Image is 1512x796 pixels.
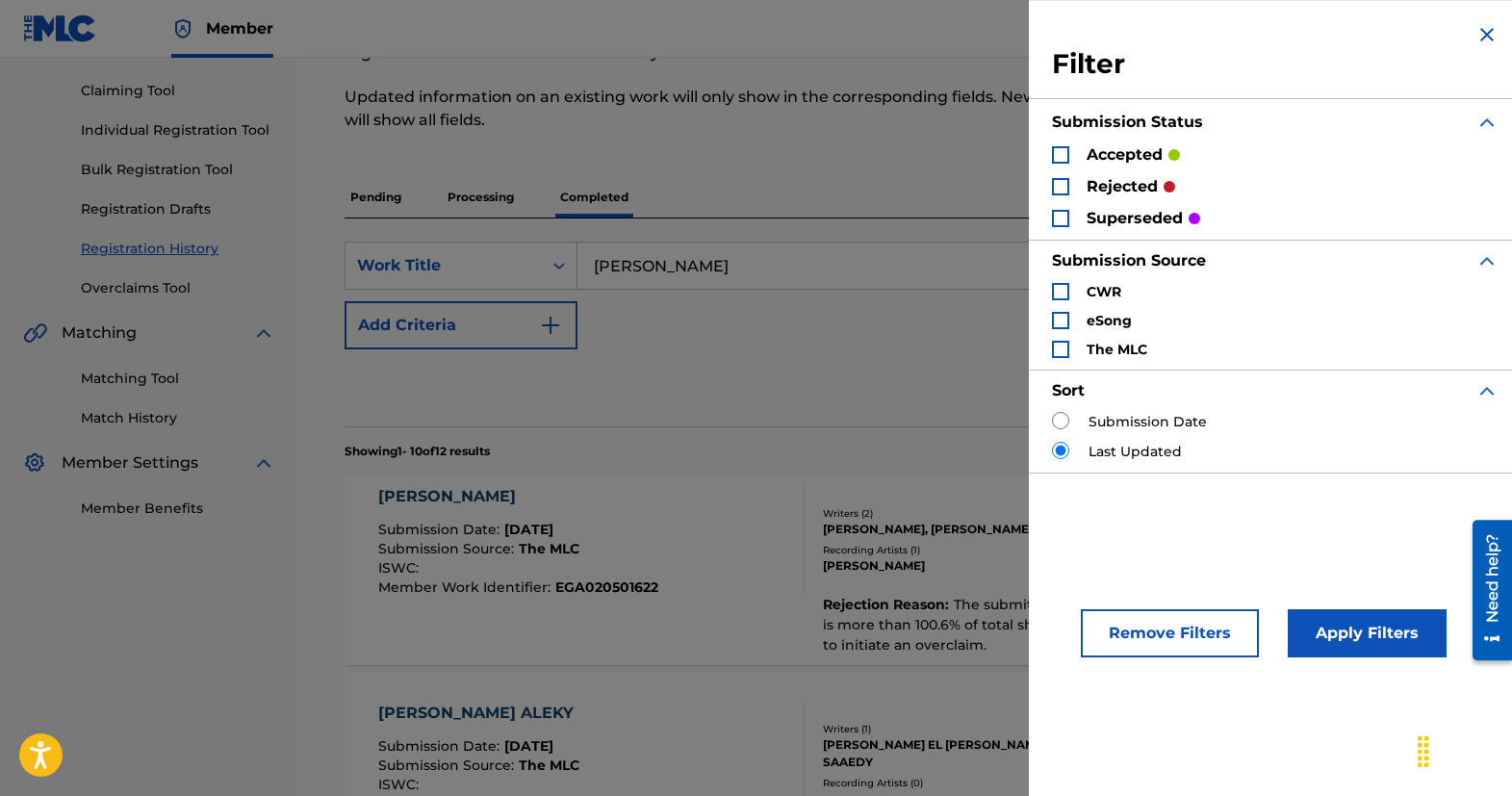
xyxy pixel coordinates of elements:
[378,578,555,596] span: Member Work Identifier :
[81,499,275,519] a: Member Benefits
[1288,609,1447,657] button: Apply Filters
[1475,23,1499,46] img: close
[1052,251,1206,270] strong: Submission Source
[823,596,954,613] span: Rejection Reason :
[378,540,519,557] span: Submission Source :
[81,81,275,101] a: Claiming Tool
[519,757,579,774] span: The MLC
[378,485,658,508] div: [PERSON_NAME]
[823,506,1071,521] div: Writers ( 2 )
[378,776,423,793] span: ISWC :
[23,321,47,345] img: Matching
[345,177,407,218] p: Pending
[378,702,654,725] div: [PERSON_NAME] ALEKY
[345,301,577,349] button: Add Criteria
[345,475,1466,665] a: [PERSON_NAME]Submission Date:[DATE]Submission Source:The MLCISWC:Member Work Identifier:EGA020501...
[1475,379,1499,402] img: expand
[23,451,46,475] img: Member Settings
[378,521,504,538] span: Submission Date :
[1408,723,1439,781] div: Drag
[378,757,519,774] span: Submission Source :
[1089,412,1207,432] label: Submission Date
[206,17,273,39] span: Member
[823,776,1071,790] div: Recording Artists ( 0 )
[1052,47,1499,82] h3: Filter
[62,321,137,345] span: Matching
[1087,341,1147,358] strong: The MLC
[345,86,1208,132] p: Updated information on an existing work will only show in the corresponding fields. New work subm...
[554,177,634,218] p: Completed
[378,737,504,755] span: Submission Date :
[1475,249,1499,272] img: expand
[1087,283,1121,300] strong: CWR
[345,443,490,460] p: Showing 1 - 10 of 12 results
[171,17,194,40] img: Top Rightsholder
[81,120,275,141] a: Individual Registration Tool
[823,596,1442,654] span: The submitted shares put this work into an overclaim, meaning there is more than 100.6% of total ...
[1087,207,1183,230] p: superseded
[823,722,1071,736] div: Writers ( 1 )
[252,451,275,475] img: expand
[823,557,1071,575] div: [PERSON_NAME]
[1052,113,1203,131] strong: Submission Status
[1052,381,1085,399] strong: Sort
[1458,512,1512,667] iframe: Resource Center
[823,543,1071,557] div: Recording Artists ( 1 )
[1087,312,1132,329] strong: eSong
[504,521,553,538] span: [DATE]
[81,369,275,389] a: Matching Tool
[539,314,562,337] img: 9d2ae6d4665cec9f34b9.svg
[81,408,275,428] a: Match History
[1416,704,1512,796] iframe: Chat Widget
[519,540,579,557] span: The MLC
[1089,442,1182,462] label: Last Updated
[823,736,1071,771] div: [PERSON_NAME] EL [PERSON_NAME] EL SAAEDY
[1087,143,1163,167] p: accepted
[442,177,520,218] p: Processing
[823,521,1071,538] div: [PERSON_NAME], [PERSON_NAME]
[1081,609,1259,657] button: Remove Filters
[555,578,658,596] span: EGA020501622
[1087,175,1158,198] p: rejected
[345,242,1466,426] form: Search Form
[81,199,275,219] a: Registration Drafts
[81,239,275,259] a: Registration History
[23,14,97,42] img: MLC Logo
[1475,111,1499,134] img: expand
[81,278,275,298] a: Overclaims Tool
[357,254,530,277] div: Work Title
[62,451,198,475] span: Member Settings
[252,321,275,345] img: expand
[378,559,423,577] span: ISWC :
[81,160,275,180] a: Bulk Registration Tool
[504,737,553,755] span: [DATE]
